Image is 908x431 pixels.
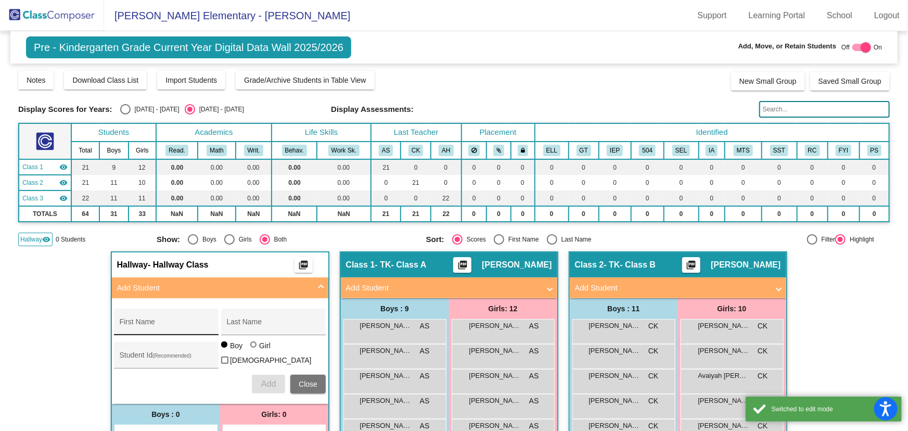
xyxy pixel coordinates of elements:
span: Display Assessments: [331,105,414,114]
td: 11 [99,191,129,206]
td: 22 [431,206,461,222]
span: [PERSON_NAME] [469,421,521,431]
button: Read. [165,145,188,156]
span: CK [758,396,768,407]
button: IA [706,145,718,156]
td: 0 [569,159,599,175]
mat-panel-title: Add Student [575,282,769,294]
span: Class 2 [575,260,604,270]
td: 0 [487,206,511,222]
td: 0 [535,191,569,206]
td: 0 [599,159,631,175]
mat-radio-group: Select an option [426,234,688,245]
td: 0 [371,175,401,191]
div: Add Student [112,298,328,404]
th: Identified [535,123,889,142]
a: School [819,7,861,24]
span: CK [648,396,658,407]
td: Amy Stubblefield - TK- Class A [19,159,71,175]
div: Girls: 10 [678,298,786,319]
span: [PERSON_NAME] [698,346,750,356]
th: Chanda Kor [401,142,431,159]
div: Scores [463,235,486,244]
mat-icon: visibility [59,163,68,171]
button: GT [577,145,591,156]
td: 21 [71,175,99,191]
input: First Name [120,322,213,330]
td: 0 [797,191,828,206]
th: Preschool [860,142,889,159]
span: Saved Small Group [819,77,881,85]
td: 12 [129,159,156,175]
th: SST [762,142,797,159]
td: 0 [371,191,401,206]
div: [DATE] - [DATE] [195,105,244,114]
td: 21 [371,206,401,222]
td: 0 [725,191,762,206]
span: AS [420,346,430,357]
div: First Name [504,235,539,244]
th: Student Needs Social Emotional Support [664,142,699,159]
mat-icon: picture_as_pdf [456,260,469,274]
td: 0.00 [236,175,272,191]
span: Class 1 [346,260,375,270]
mat-icon: picture_as_pdf [297,260,310,274]
button: Download Class List [64,71,147,90]
td: 0 [762,159,797,175]
button: AS [379,145,393,156]
td: 0 [762,206,797,222]
td: 0 [569,191,599,206]
td: 0 [664,206,699,222]
td: 21 [401,175,431,191]
td: 21 [71,159,99,175]
span: [PERSON_NAME] [469,321,521,331]
span: [PERSON_NAME] [698,396,750,406]
button: Behav. [282,145,307,156]
span: Add, Move, or Retain Students [738,41,837,52]
button: Print Students Details [682,257,700,273]
td: 0 [699,159,725,175]
td: 0 [631,191,664,206]
div: [DATE] - [DATE] [131,105,180,114]
td: 0 [401,191,431,206]
td: 0.00 [156,175,198,191]
td: 0 [664,191,699,206]
div: Boys : 11 [570,298,678,319]
th: Girls [129,142,156,159]
td: 22 [71,191,99,206]
span: Notes [27,76,46,84]
mat-radio-group: Select an option [120,104,244,115]
td: 0 [699,206,725,222]
span: [PERSON_NAME] [589,346,641,356]
mat-icon: visibility [42,235,50,244]
td: 0 [511,175,535,191]
input: Search... [759,101,890,118]
td: 0 [431,159,461,175]
mat-icon: visibility [59,179,68,187]
span: AS [529,371,539,382]
td: NaN [156,206,198,222]
th: Gifted and Talented [569,142,599,159]
span: On [874,43,882,52]
span: [PERSON_NAME] [469,396,521,406]
button: RC [805,145,820,156]
td: 64 [71,206,99,222]
th: Placement [462,123,535,142]
td: NaN [272,206,317,222]
td: 0 [725,175,762,191]
a: Learning Portal [740,7,814,24]
td: 0 [860,175,889,191]
td: 0 [462,191,487,206]
button: ELL [543,145,560,156]
td: 10 [129,175,156,191]
span: [PERSON_NAME] [589,421,641,431]
td: 0 [569,206,599,222]
span: [PERSON_NAME] [469,371,521,381]
td: 0 [828,159,860,175]
span: [PERSON_NAME] [711,260,781,270]
td: 0 [511,206,535,222]
span: [PERSON_NAME] [360,346,412,356]
td: 0 [860,206,889,222]
button: Writ. [244,145,263,156]
td: 0 [828,191,860,206]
